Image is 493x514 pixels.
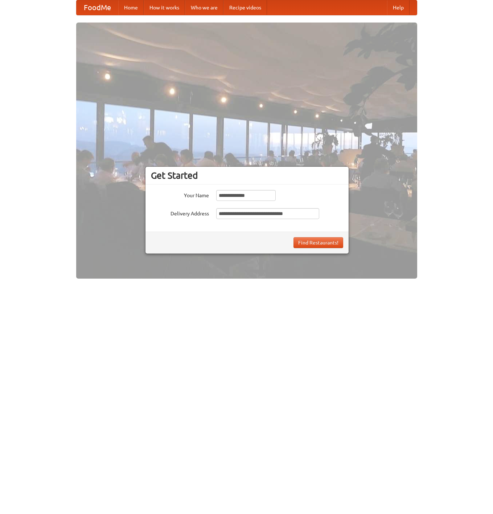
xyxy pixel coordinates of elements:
a: FoodMe [77,0,118,15]
a: Who we are [185,0,223,15]
a: How it works [144,0,185,15]
button: Find Restaurants! [293,237,343,248]
a: Recipe videos [223,0,267,15]
a: Home [118,0,144,15]
h3: Get Started [151,170,343,181]
a: Help [387,0,410,15]
label: Delivery Address [151,208,209,217]
label: Your Name [151,190,209,199]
